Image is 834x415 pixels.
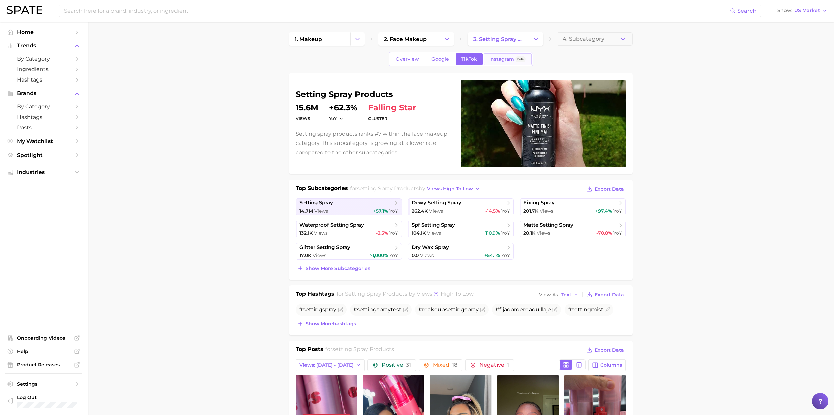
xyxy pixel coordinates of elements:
[420,252,434,258] span: Views
[17,138,71,145] span: My Watchlist
[295,36,322,42] span: 1. makeup
[296,221,402,237] a: waterproof setting spray132.1k Views-3.5% YoY
[412,252,419,258] span: 0.0
[552,307,558,312] button: Flag as miscategorized or irrelevant
[5,392,82,410] a: Log out. Currently logged in with e-mail stephanie.lukasiak@voyantbeauty.com.
[473,36,523,42] span: 3. setting spray products
[5,379,82,389] a: Settings
[370,252,388,258] span: >1,000%
[5,122,82,133] a: Posts
[600,362,622,368] span: Columns
[5,112,82,122] a: Hashtags
[299,222,364,228] span: waterproof setting spray
[329,116,337,121] span: YoY
[314,230,328,236] span: Views
[296,115,318,123] dt: Views
[299,306,336,313] span: #
[485,208,500,214] span: -14.5%
[7,6,42,14] img: SPATE
[489,56,514,62] span: Instagram
[299,208,313,214] span: 14.7m
[517,56,524,62] span: Beta
[5,54,82,64] a: by Category
[403,307,408,312] button: Flag as miscategorized or irrelevant
[585,345,626,355] button: Export Data
[17,335,71,341] span: Onboarding Videos
[17,124,71,131] span: Posts
[17,152,71,158] span: Spotlight
[5,136,82,147] a: My Watchlist
[445,306,464,313] span: setting
[368,104,416,112] span: falling star
[520,221,626,237] a: matte setting spray28.1k Views-70.8% YoY
[461,56,477,62] span: TikTok
[441,291,474,297] span: high to low
[17,103,71,110] span: by Category
[296,104,318,112] dd: 15.6m
[412,208,428,214] span: 262.4k
[561,293,571,297] span: Text
[406,362,411,368] span: 31
[389,252,398,258] span: YoY
[507,362,509,368] span: 1
[501,252,510,258] span: YoY
[336,290,474,299] h2: for by Views
[17,56,71,62] span: by Category
[468,32,529,46] a: 3. setting spray products
[433,362,457,368] span: Mixed
[520,198,626,215] a: fixing spray201.7k Views+97.4% YoY
[296,243,402,260] a: glitter setting spray17.0k Views>1,000% YoY
[563,36,604,42] span: 4. Subcategory
[299,200,333,206] span: setting spray
[501,230,510,236] span: YoY
[595,347,624,353] span: Export Data
[17,90,71,96] span: Brands
[350,32,365,46] button: Change Category
[588,359,626,371] button: Columns
[350,185,482,192] span: for by
[529,32,543,46] button: Change Category
[596,230,612,236] span: -70.8%
[737,8,757,14] span: Search
[539,293,559,297] span: View As
[408,243,514,260] a: dry wax spray0.0 Views+54.1% YoY
[440,32,454,46] button: Change Category
[5,360,82,370] a: Product Releases
[557,32,633,46] button: 4. Subcategory
[299,252,311,258] span: 17.0k
[452,362,457,368] span: 18
[325,345,394,355] h2: for
[425,184,482,193] button: views high to low
[296,264,372,273] button: Show more subcategories
[431,56,449,62] span: Google
[17,394,108,401] span: Log Out
[357,306,377,313] span: setting
[5,150,82,160] a: Spotlight
[17,114,71,120] span: Hashtags
[523,230,535,236] span: 28.1k
[484,53,532,65] a: InstagramBeta
[456,53,483,65] a: TikTok
[296,198,402,215] a: setting spray14.7m Views+57.1% YoY
[17,362,71,368] span: Product Releases
[17,76,71,83] span: Hashtags
[299,362,354,368] span: Views: [DATE] - [DATE]
[537,230,550,236] span: Views
[483,230,500,236] span: +110.9%
[777,9,792,12] span: Show
[523,208,538,214] span: 201.7k
[479,362,509,368] span: Negative
[613,230,622,236] span: YoY
[396,56,419,62] span: Overview
[299,244,350,251] span: glitter setting spray
[389,230,398,236] span: YoY
[5,27,82,37] a: Home
[484,252,500,258] span: +54.1%
[296,319,358,328] button: Show morehashtags
[17,29,71,35] span: Home
[572,306,591,313] span: setting
[537,290,580,299] button: View AsText
[412,230,426,236] span: 104.1k
[390,53,425,65] a: Overview
[289,32,350,46] a: 1. makeup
